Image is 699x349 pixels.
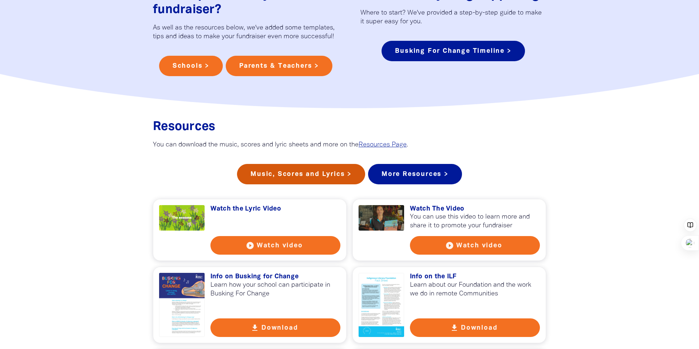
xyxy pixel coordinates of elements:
button: get_app Download [210,318,341,337]
i: play_circle_filled [246,241,254,250]
i: play_circle_filled [445,241,454,250]
button: play_circle_filled Watch video [210,236,341,255]
p: You can download the music, scores and lyric sheets and more on the . [153,141,546,149]
a: More Resources > [368,164,462,184]
span: Resources [153,121,215,133]
a: Busking For Change Timeline > [382,41,525,61]
button: play_circle_filled Watch video [410,236,540,255]
button: get_app Download [410,318,540,337]
h3: Watch the Lyric Video [210,205,341,213]
h3: Info on the ILF [410,273,540,281]
a: Schools > [159,56,223,76]
a: Parents & Teachers > [226,56,332,76]
p: Where to start? We've provided a step-by-step guide to make it super easy for you. [360,9,546,26]
h3: Watch The Video [410,205,540,213]
a: Resources Page [359,142,407,148]
p: As well as the resources below, we've added some templates, tips and ideas to make your fundraise... [153,24,339,41]
h3: Info on Busking for Change [210,273,341,281]
a: Music, Scores and Lyrics > [237,164,365,184]
i: get_app [250,323,259,332]
i: get_app [450,323,459,332]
